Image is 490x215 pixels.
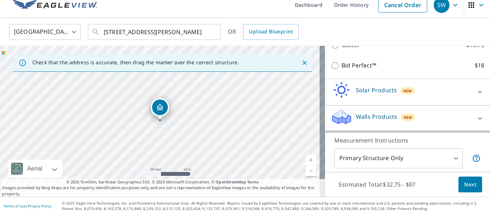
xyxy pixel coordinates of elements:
span: Your report will include only the primary structure on the property. For example, a detached gara... [472,154,481,163]
a: Terms of Use [4,204,26,209]
div: Aerial [9,160,62,178]
span: Upload Blueprint [249,27,293,36]
span: Next [464,180,476,189]
p: Solar Products [356,86,397,94]
div: Aerial [25,160,44,178]
div: Primary Structure Only [334,148,463,168]
input: Search by address or latitude-longitude [104,22,206,42]
a: Terms [247,179,259,184]
span: New [403,88,412,94]
a: Upload Blueprint [243,24,298,40]
div: Solar ProductsNew [331,82,484,102]
p: Bid Perfect™ [341,61,376,70]
a: OpenStreetMap [216,179,246,184]
p: Check that the address is accurate, then drag the marker over the correct structure. [32,59,239,66]
a: Privacy Policy [28,204,51,209]
div: Dropped pin, building 1, Residential property, 2290 County Road 1222 Blanchard, OK 73010 [151,98,169,120]
p: Walls Products [356,112,397,121]
a: Current Level 19, Zoom Out [306,165,316,176]
div: [GEOGRAPHIC_DATA] [9,22,81,42]
p: | [4,204,51,208]
span: © 2025 TomTom, Earthstar Geographics SIO, © 2025 Microsoft Corporation, © [66,179,259,185]
p: Estimated Total: $32.75 - $87 [333,177,421,192]
div: Walls ProductsNew [331,108,484,129]
div: OR [228,24,299,40]
button: Close [300,58,309,67]
a: Current Level 19, Zoom In [306,155,316,165]
p: $18 [475,61,484,70]
button: Next [458,177,482,193]
p: © 2025 Eagle View Technologies, Inc. and Pictometry International Corp. All Rights Reserved. Repo... [62,201,486,211]
span: New [404,114,413,120]
p: Measurement Instructions [334,136,481,145]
